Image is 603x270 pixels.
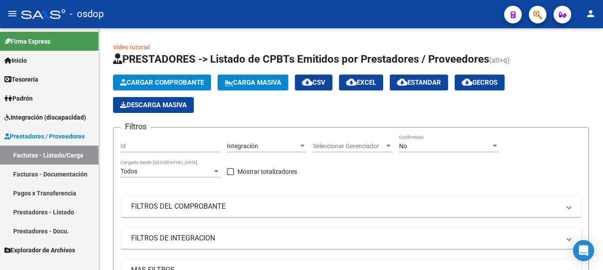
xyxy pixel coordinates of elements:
[113,97,194,113] app-download-masive: Descarga masiva de comprobantes (adjuntos)
[302,79,325,86] span: CSV
[218,75,288,90] button: Carga Masiva
[313,142,384,150] span: Seleccionar Gerenciador
[4,56,27,65] span: Inicio
[121,228,581,249] mat-expansion-panel-header: FILTROS DE INTEGRACION
[4,94,33,103] span: Padrón
[120,101,187,109] span: Descarga Masiva
[237,166,297,177] span: Mostrar totalizadores
[399,142,407,150] span: No
[397,77,407,87] mat-icon: cloud_download
[4,37,50,46] span: Firma Express
[121,120,151,133] h3: Filtros
[113,53,489,65] span: PRESTADORES -> Listado de CPBTs Emitidos por Prestadores / Proveedores
[4,75,38,84] span: Tesorería
[489,56,510,64] span: (alt+q)
[346,79,376,86] span: EXCEL
[4,112,86,122] span: Integración (discapacidad)
[339,75,383,90] button: EXCEL
[7,8,18,19] mat-icon: menu
[295,75,332,90] button: CSV
[131,233,560,243] mat-panel-title: FILTROS DE INTEGRACION
[390,75,448,90] button: Estandar
[346,77,357,87] mat-icon: cloud_download
[121,168,137,175] span: Todos
[120,79,204,86] span: Cargar Comprobante
[455,75,505,90] button: Gecros
[302,77,313,87] mat-icon: cloud_download
[573,240,594,261] div: Open Intercom Messenger
[225,79,281,86] span: Carga Masiva
[4,131,85,141] span: Prestadores / Proveedores
[113,75,211,90] button: Cargar Comprobante
[462,79,497,86] span: Gecros
[131,202,560,211] mat-panel-title: FILTROS DEL COMPROBANTE
[70,4,104,24] span: - osdop
[113,44,150,51] a: Video tutorial
[585,8,596,19] mat-icon: person
[113,97,194,113] button: Descarga Masiva
[397,79,441,86] span: Estandar
[4,245,75,255] span: Explorador de Archivos
[462,77,472,87] mat-icon: cloud_download
[121,196,581,217] mat-expansion-panel-header: FILTROS DEL COMPROBANTE
[227,142,258,150] span: Integración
